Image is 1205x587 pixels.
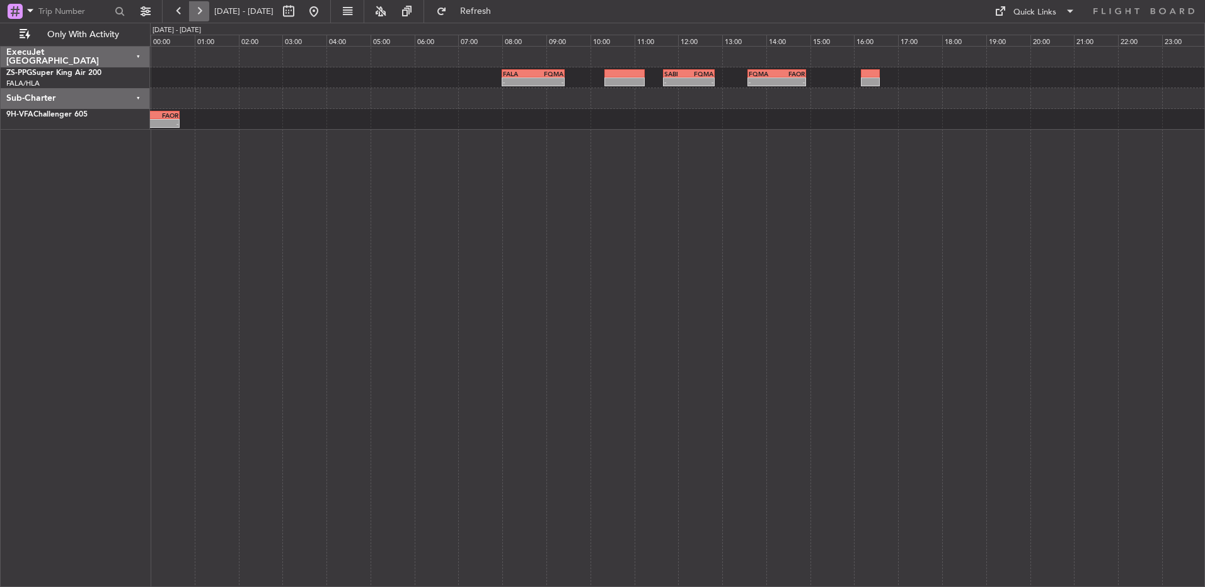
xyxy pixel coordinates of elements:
div: 06:00 [415,35,459,46]
div: 14:00 [766,35,810,46]
div: 00:00 [151,35,195,46]
span: ZS-PPG [6,69,32,77]
div: 12:00 [678,35,722,46]
button: Quick Links [988,1,1081,21]
div: - [503,78,533,86]
div: SABI [664,70,689,77]
div: - [689,78,713,86]
div: 02:00 [239,35,283,46]
div: 01:00 [195,35,239,46]
div: 05:00 [371,35,415,46]
div: 09:00 [546,35,591,46]
span: Only With Activity [33,30,133,39]
div: FAOR [777,70,805,77]
div: 18:00 [942,35,986,46]
div: FQMA [533,70,563,77]
div: Quick Links [1013,6,1056,19]
div: 21:00 [1074,35,1118,46]
div: 15:00 [810,35,855,46]
div: 13:00 [722,35,766,46]
div: 04:00 [326,35,371,46]
div: 11:00 [635,35,679,46]
a: 9H-VFAChallenger 605 [6,111,88,118]
button: Only With Activity [14,25,137,45]
div: 07:00 [458,35,502,46]
div: - [749,78,777,86]
span: Refresh [449,7,502,16]
div: FQMA [749,70,777,77]
div: 20:00 [1030,35,1075,46]
div: 17:00 [898,35,942,46]
a: ZS-PPGSuper King Air 200 [6,69,101,77]
div: 10:00 [591,35,635,46]
div: - [533,78,563,86]
div: 16:00 [854,35,898,46]
div: - [664,78,689,86]
div: 19:00 [986,35,1030,46]
input: Trip Number [38,2,111,21]
div: 08:00 [502,35,546,46]
div: 03:00 [282,35,326,46]
div: FALA [503,70,533,77]
span: 9H-VFA [6,111,33,118]
div: 22:00 [1118,35,1162,46]
span: [DATE] - [DATE] [214,6,274,17]
a: FALA/HLA [6,79,40,88]
button: Refresh [430,1,506,21]
div: FQMA [689,70,713,77]
div: - [777,78,805,86]
div: [DATE] - [DATE] [153,25,201,36]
